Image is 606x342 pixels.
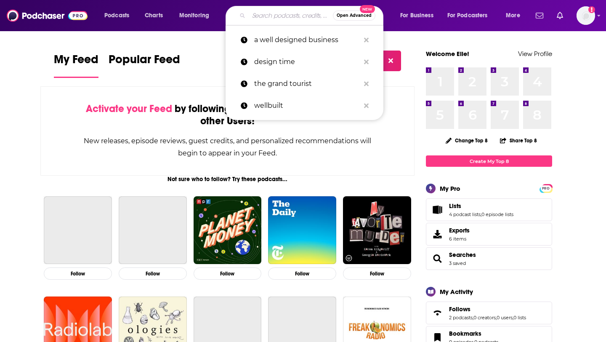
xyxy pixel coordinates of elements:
a: View Profile [518,50,552,58]
img: My Favorite Murder with Karen Kilgariff and Georgia Hardstark [343,196,411,265]
a: design time [226,51,383,73]
span: Bookmarks [449,330,481,337]
div: My Activity [440,288,473,296]
button: Follow [194,267,262,280]
a: 0 users [497,315,513,321]
a: 2 podcasts [449,315,473,321]
div: by following Podcasts, Creators, Lists, and other Users! [83,103,372,127]
div: My Pro [440,184,460,192]
span: 6 items [449,236,470,242]
a: the grand tourist [226,73,383,95]
button: Change Top 8 [441,135,493,146]
button: open menu [98,9,140,22]
a: Create My Top 8 [426,155,552,167]
span: PRO [541,185,551,192]
a: The Joe Rogan Experience [44,196,112,265]
span: Searches [426,247,552,270]
a: Searches [449,251,476,259]
button: Follow [343,267,411,280]
span: Podcasts [104,10,129,21]
a: Popular Feed [109,52,180,78]
a: Show notifications dropdown [553,8,566,23]
img: User Profile [577,6,595,25]
a: Lists [449,202,513,210]
div: Not sure who to follow? Try these podcasts... [40,176,415,183]
a: 0 episode lists [481,211,513,217]
p: the grand tourist [254,73,360,95]
a: Bookmarks [449,330,498,337]
a: PRO [541,185,551,191]
a: Show notifications dropdown [532,8,547,23]
span: Exports [449,227,470,234]
button: Follow [44,267,112,280]
span: Open Advanced [337,13,372,18]
span: , [481,211,481,217]
span: Activate your Feed [86,102,172,115]
span: New [360,5,375,13]
button: Share Top 8 [500,132,537,149]
span: Lists [426,198,552,221]
a: a well designed business [226,29,383,51]
span: For Podcasters [447,10,488,21]
a: My Feed [54,52,98,78]
p: wellbuilt [254,95,360,117]
img: Planet Money [194,196,262,265]
p: design time [254,51,360,73]
a: Welcome Elle! [426,50,469,58]
span: Logged in as AzionePR [577,6,595,25]
span: , [496,315,497,321]
div: Search podcasts, credits, & more... [234,6,391,25]
a: 0 creators [473,315,496,321]
div: New releases, episode reviews, guest credits, and personalized recommendations will begin to appe... [83,135,372,159]
a: Exports [426,223,552,246]
a: Follows [449,305,526,313]
button: Show profile menu [577,6,595,25]
span: More [506,10,520,21]
span: Follows [449,305,470,313]
span: , [473,315,473,321]
img: Podchaser - Follow, Share and Rate Podcasts [7,8,88,24]
span: Popular Feed [109,52,180,72]
button: Follow [268,267,336,280]
a: Searches [429,253,446,265]
svg: Add a profile image [588,6,595,13]
span: Follows [426,302,552,324]
span: Charts [145,10,163,21]
span: , [513,315,513,321]
a: 0 lists [513,315,526,321]
a: Charts [139,9,168,22]
span: Lists [449,202,461,210]
a: Follows [429,307,446,319]
a: 3 saved [449,260,466,266]
a: Lists [429,204,446,216]
button: open menu [442,9,500,22]
button: open menu [394,9,444,22]
button: Open AdvancedNew [333,11,375,21]
button: open menu [500,9,531,22]
button: Follow [119,267,187,280]
a: This American Life [119,196,187,265]
button: open menu [173,9,220,22]
a: wellbuilt [226,95,383,117]
span: Exports [429,228,446,240]
span: Monitoring [179,10,209,21]
span: My Feed [54,52,98,72]
span: For Business [400,10,433,21]
input: Search podcasts, credits, & more... [249,9,333,22]
p: a well designed business [254,29,360,51]
img: The Daily [268,196,336,265]
a: 4 podcast lists [449,211,481,217]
